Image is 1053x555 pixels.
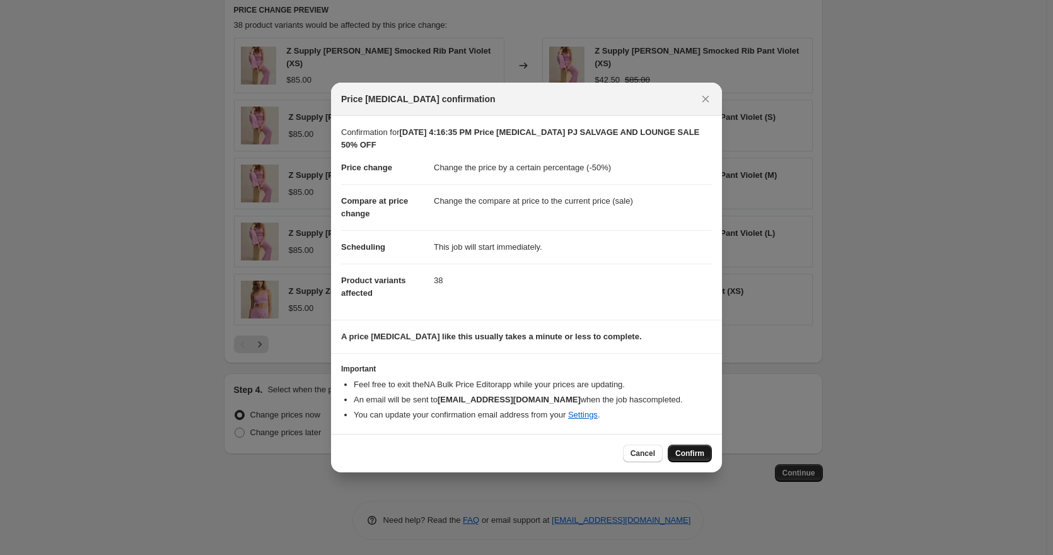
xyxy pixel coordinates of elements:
b: [DATE] 4:16:35 PM Price [MEDICAL_DATA] PJ SALVAGE AND LOUNGE SALE 50% OFF [341,127,699,149]
li: Feel free to exit the NA Bulk Price Editor app while your prices are updating. [354,378,712,391]
span: Price change [341,163,392,172]
button: Cancel [623,445,663,462]
li: You can update your confirmation email address from your . [354,409,712,421]
button: Confirm [668,445,712,462]
b: A price [MEDICAL_DATA] like this usually takes a minute or less to complete. [341,332,642,341]
dd: This job will start immediately. [434,230,712,264]
a: Settings [568,410,598,419]
h3: Important [341,364,712,374]
dd: Change the compare at price to the current price (sale) [434,184,712,218]
span: Compare at price change [341,196,408,218]
b: [EMAIL_ADDRESS][DOMAIN_NAME] [438,395,581,404]
span: Price [MEDICAL_DATA] confirmation [341,93,496,105]
span: Product variants affected [341,276,406,298]
dd: Change the price by a certain percentage (-50%) [434,151,712,184]
li: An email will be sent to when the job has completed . [354,394,712,406]
span: Cancel [631,448,655,459]
span: Confirm [675,448,704,459]
p: Confirmation for [341,126,712,151]
span: Scheduling [341,242,385,252]
button: Close [697,90,714,108]
dd: 38 [434,264,712,297]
